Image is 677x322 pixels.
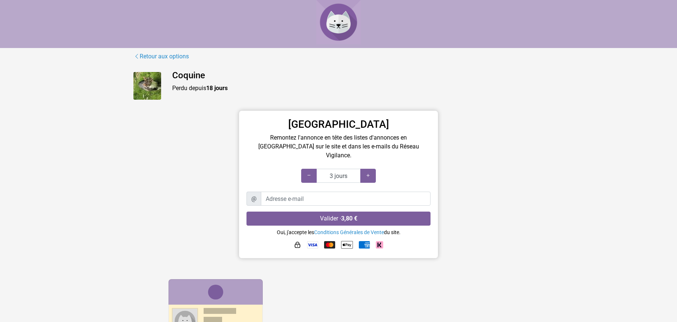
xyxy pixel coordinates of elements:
[261,192,431,206] input: Adresse e-mail
[206,85,228,92] strong: 18 jours
[246,212,431,226] button: Valider ·3,80 €
[294,241,301,249] img: HTTPS : paiement sécurisé
[376,241,383,249] img: Klarna
[246,192,261,206] span: @
[341,215,357,222] strong: 3,80 €
[341,239,353,251] img: Apple Pay
[277,229,401,235] small: Oui, j'accepte les du site.
[172,70,544,81] h4: Coquine
[359,241,370,249] img: American Express
[314,229,384,235] a: Conditions Générales de Vente
[246,133,431,160] p: Remontez l'annonce en tête des listes d'annonces en [GEOGRAPHIC_DATA] sur le site et dans les e-m...
[133,52,189,61] a: Retour aux options
[324,241,335,249] img: Mastercard
[246,118,431,131] h3: [GEOGRAPHIC_DATA]
[307,241,318,249] img: Visa
[172,84,544,93] p: Perdu depuis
